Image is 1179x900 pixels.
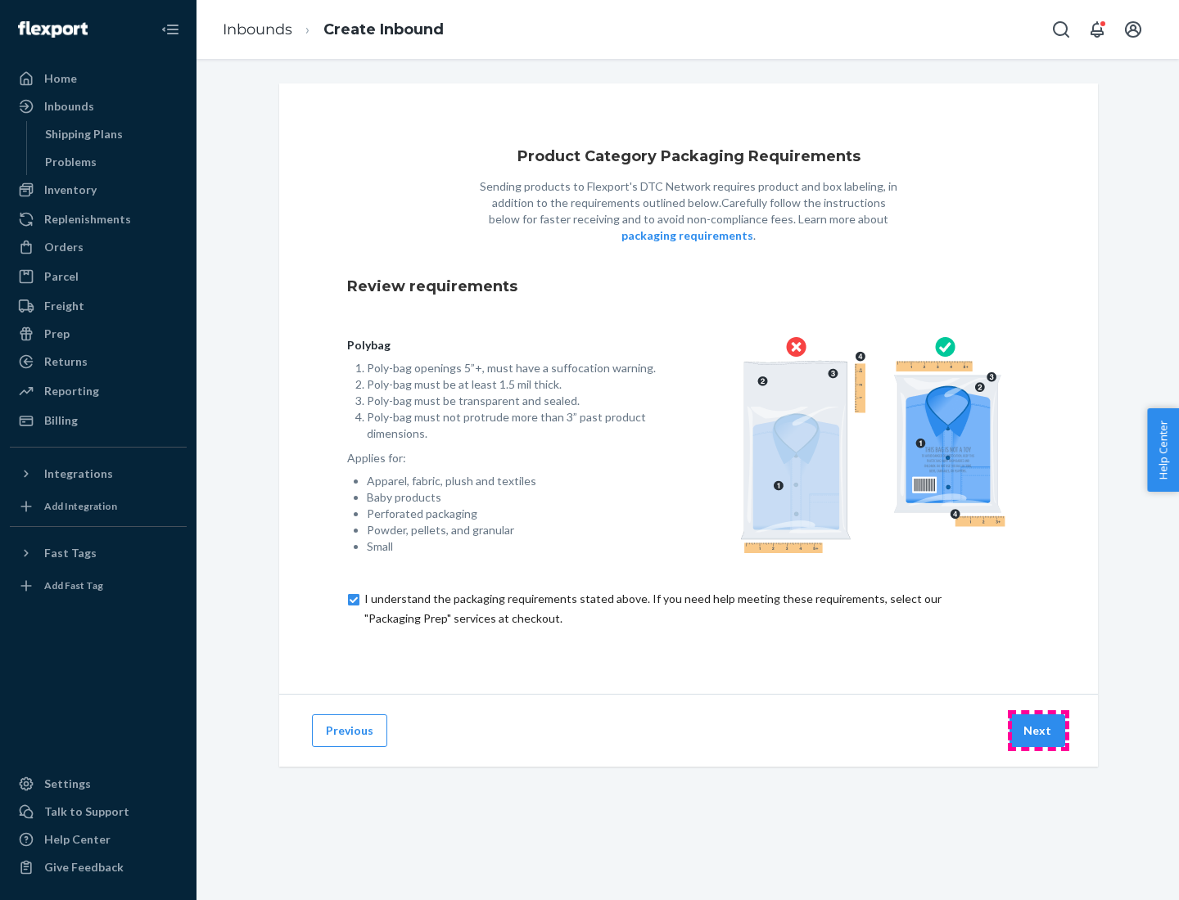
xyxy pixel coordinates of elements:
div: Home [44,70,77,87]
a: Freight [10,293,187,319]
div: Orders [44,239,84,255]
li: Powder, pellets, and granular [367,522,662,538]
div: Freight [44,298,84,314]
button: Open Search Box [1045,13,1077,46]
a: Add Integration [10,493,187,520]
p: Sending products to Flexport's DTC Network requires product and box labeling, in addition to the ... [476,178,901,244]
a: Add Fast Tag [10,573,187,599]
div: Billing [44,412,78,429]
div: Add Fast Tag [44,578,103,592]
div: Talk to Support [44,803,129,820]
div: Replenishments [44,211,131,227]
img: Flexport logo [18,21,88,38]
a: Inbounds [10,93,187,119]
li: Poly-bag must be transparent and sealed. [367,393,662,409]
button: Help Center [1147,408,1179,492]
a: Orders [10,234,187,260]
a: Help Center [10,826,187,853]
button: Open account menu [1117,13,1150,46]
p: Applies for: [347,450,662,466]
button: packaging requirements [621,227,753,244]
a: Replenishments [10,206,187,232]
h1: Product Category Packaging Requirements [517,149,861,165]
a: Inbounds [223,20,292,38]
a: Shipping Plans [37,121,187,147]
li: Baby products [367,489,662,506]
li: Poly-bag must be at least 1.5 mil thick. [367,376,662,393]
div: Settings [44,776,91,792]
button: Next [1010,714,1065,747]
a: Create Inbound [323,20,444,38]
a: Inventory [10,177,187,203]
a: Home [10,65,187,92]
button: Fast Tags [10,540,187,566]
div: Integrations [44,466,113,482]
li: Poly-bag must not protrude more than 3” past product dimensions. [367,409,662,442]
li: Perforated packaging [367,506,662,522]
div: Inbounds [44,98,94,115]
a: Returns [10,349,187,375]
a: Billing [10,407,187,434]
li: Poly-bag openings 5”+, must have a suffocation warning. [367,360,662,376]
a: Prep [10,321,187,347]
li: Apparel, fabric, plush and textiles [367,473,662,489]
div: Returns [44,353,88,370]
button: Integrations [10,461,187,487]
div: Fast Tags [44,545,97,561]
img: polybag.ac92ac876edd07edd96c1eaacd328395.png [740,337,1005,553]
div: Help Center [44,831,111,848]
div: Shipping Plans [45,126,123,142]
div: Reporting [44,383,99,399]
button: Give Feedback [10,854,187,880]
div: Parcel [44,268,79,285]
div: Prep [44,326,70,342]
a: Reporting [10,378,187,404]
div: Review requirements [347,263,1030,311]
a: Problems [37,149,187,175]
ol: breadcrumbs [210,6,457,54]
button: Open notifications [1081,13,1113,46]
a: Settings [10,771,187,797]
li: Small [367,538,662,555]
div: Problems [45,154,97,170]
div: Give Feedback [44,859,124,875]
p: Polybag [347,337,662,353]
div: Inventory [44,182,97,198]
button: Close Navigation [154,13,187,46]
a: Parcel [10,263,187,290]
div: Add Integration [44,499,117,513]
button: Previous [312,714,387,747]
a: Talk to Support [10,799,187,825]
